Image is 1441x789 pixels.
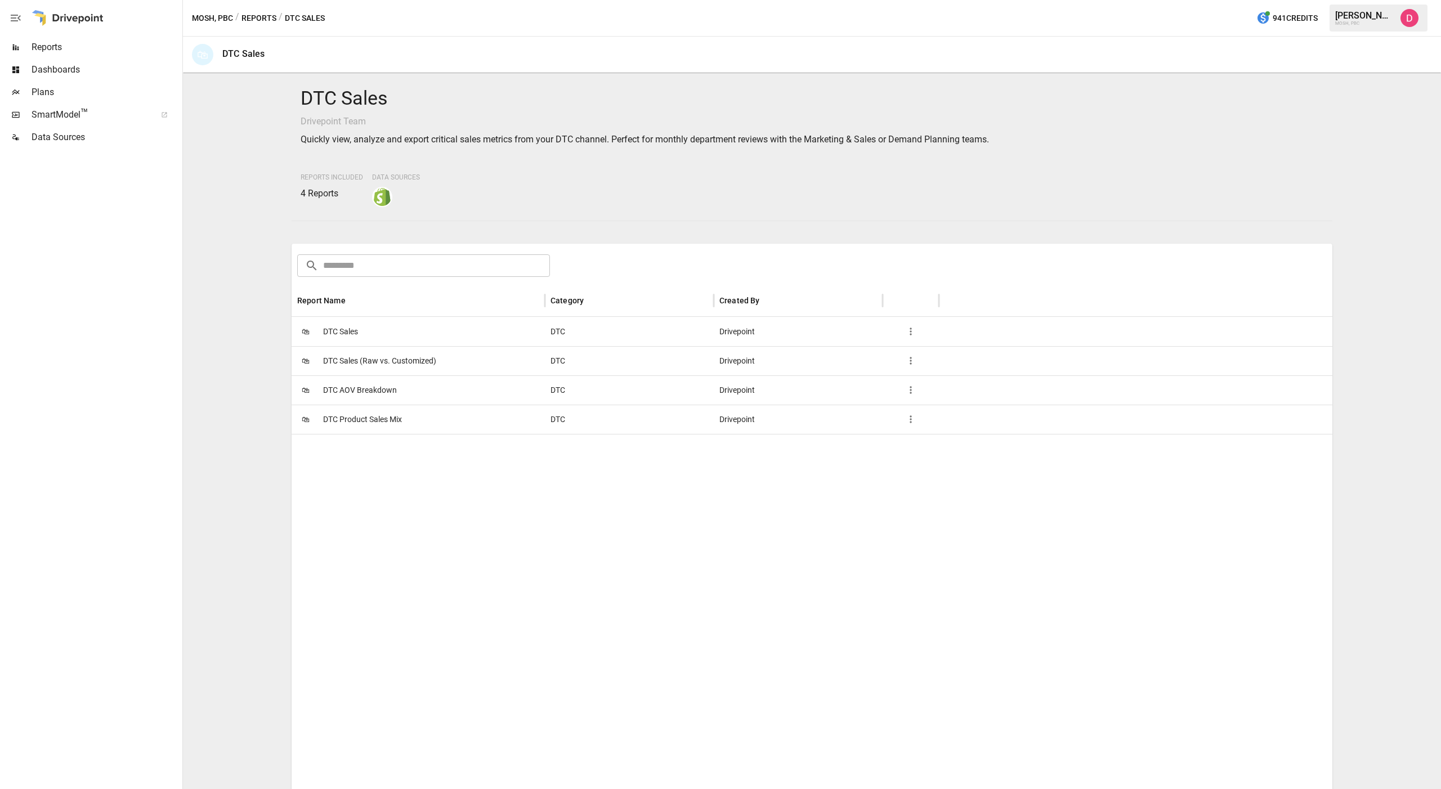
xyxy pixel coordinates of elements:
[297,411,314,428] span: 🛍
[545,346,714,375] div: DTC
[192,44,213,65] div: 🛍
[222,48,265,59] div: DTC Sales
[32,63,180,77] span: Dashboards
[545,317,714,346] div: DTC
[714,346,883,375] div: Drivepoint
[235,11,239,25] div: /
[32,41,180,54] span: Reports
[714,317,883,346] div: Drivepoint
[1400,9,1418,27] img: Andrew Horton
[80,106,88,120] span: ™
[297,352,314,369] span: 🛍
[1252,8,1322,29] button: 941Credits
[323,317,358,346] span: DTC Sales
[32,131,180,144] span: Data Sources
[1394,2,1425,34] button: Andrew Horton
[372,173,420,181] span: Data Sources
[323,405,402,434] span: DTC Product Sales Mix
[761,293,777,308] button: Sort
[32,108,149,122] span: SmartModel
[714,405,883,434] div: Drivepoint
[373,188,391,206] img: shopify
[32,86,180,99] span: Plans
[323,376,397,405] span: DTC AOV Breakdown
[585,293,601,308] button: Sort
[551,296,584,305] div: Category
[1335,10,1394,21] div: [PERSON_NAME]
[347,293,363,308] button: Sort
[297,296,346,305] div: Report Name
[301,173,363,181] span: Reports Included
[301,187,363,200] p: 4 Reports
[301,87,1323,110] h4: DTC Sales
[1335,21,1394,26] div: MOSH, PBC
[297,382,314,398] span: 🛍
[297,323,314,340] span: 🛍
[192,11,233,25] button: MOSH, PBC
[714,375,883,405] div: Drivepoint
[545,375,714,405] div: DTC
[1273,11,1318,25] span: 941 Credits
[241,11,276,25] button: Reports
[545,405,714,434] div: DTC
[301,133,1323,146] p: Quickly view, analyze and export critical sales metrics from your DTC channel. Perfect for monthl...
[301,115,1323,128] p: Drivepoint Team
[279,11,283,25] div: /
[323,347,436,375] span: DTC Sales (Raw vs. Customized)
[719,296,760,305] div: Created By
